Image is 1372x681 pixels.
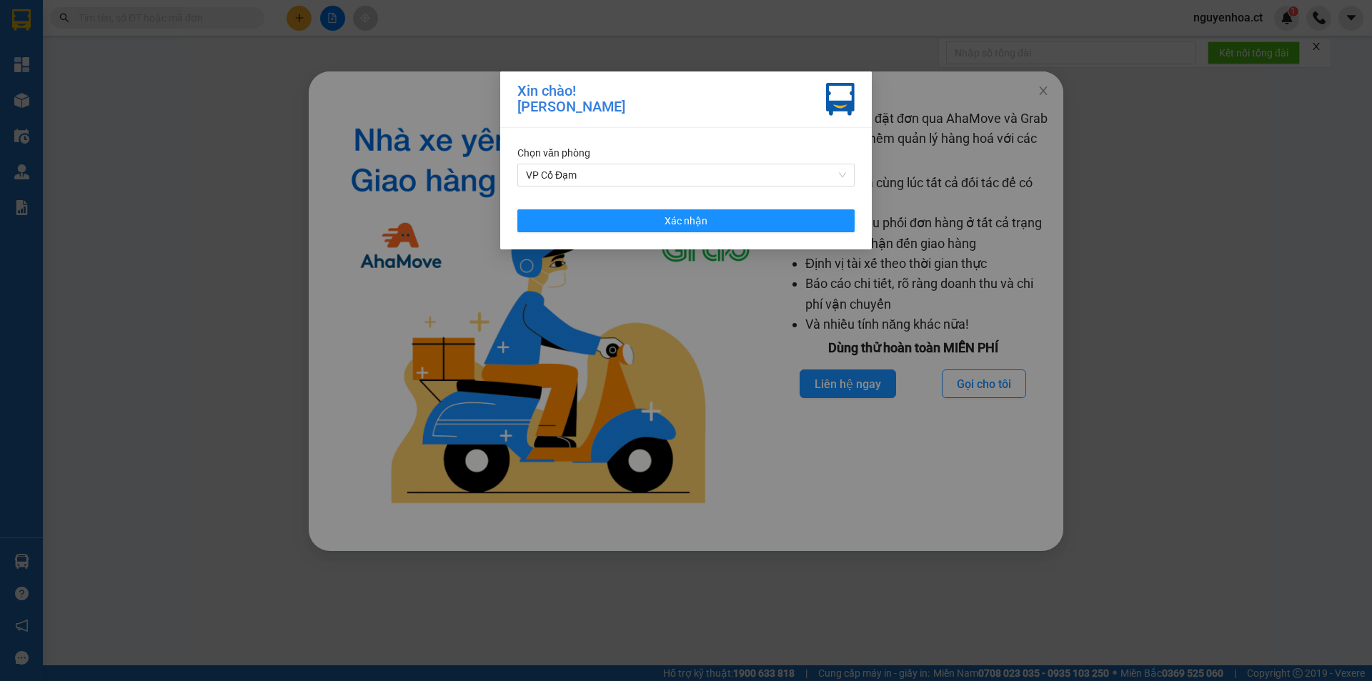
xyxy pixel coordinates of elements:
span: VP Cổ Đạm [526,164,846,186]
img: vxr-icon [826,83,855,116]
div: Xin chào! [PERSON_NAME] [517,83,625,116]
button: Xác nhận [517,209,855,232]
div: Chọn văn phòng [517,145,855,161]
span: Xác nhận [665,213,707,229]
